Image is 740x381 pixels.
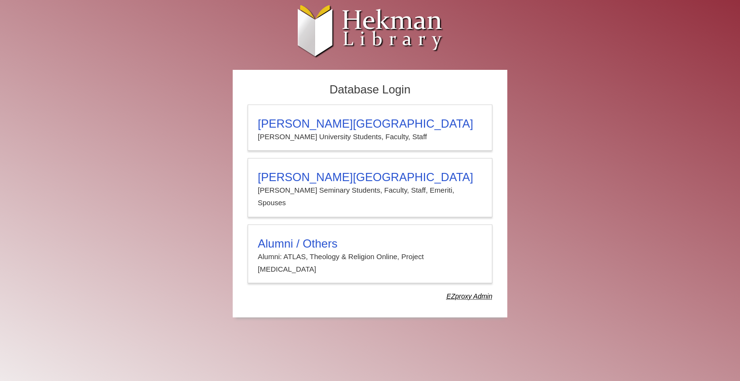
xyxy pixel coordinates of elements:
[258,237,482,250] h3: Alumni / Others
[248,105,492,151] a: [PERSON_NAME][GEOGRAPHIC_DATA][PERSON_NAME] University Students, Faculty, Staff
[258,117,482,131] h3: [PERSON_NAME][GEOGRAPHIC_DATA]
[258,250,482,276] p: Alumni: ATLAS, Theology & Religion Online, Project [MEDICAL_DATA]
[243,80,497,100] h2: Database Login
[447,292,492,300] dfn: Use Alumni login
[258,184,482,210] p: [PERSON_NAME] Seminary Students, Faculty, Staff, Emeriti, Spouses
[248,158,492,217] a: [PERSON_NAME][GEOGRAPHIC_DATA][PERSON_NAME] Seminary Students, Faculty, Staff, Emeriti, Spouses
[258,131,482,143] p: [PERSON_NAME] University Students, Faculty, Staff
[258,237,482,276] summary: Alumni / OthersAlumni: ATLAS, Theology & Religion Online, Project [MEDICAL_DATA]
[258,171,482,184] h3: [PERSON_NAME][GEOGRAPHIC_DATA]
